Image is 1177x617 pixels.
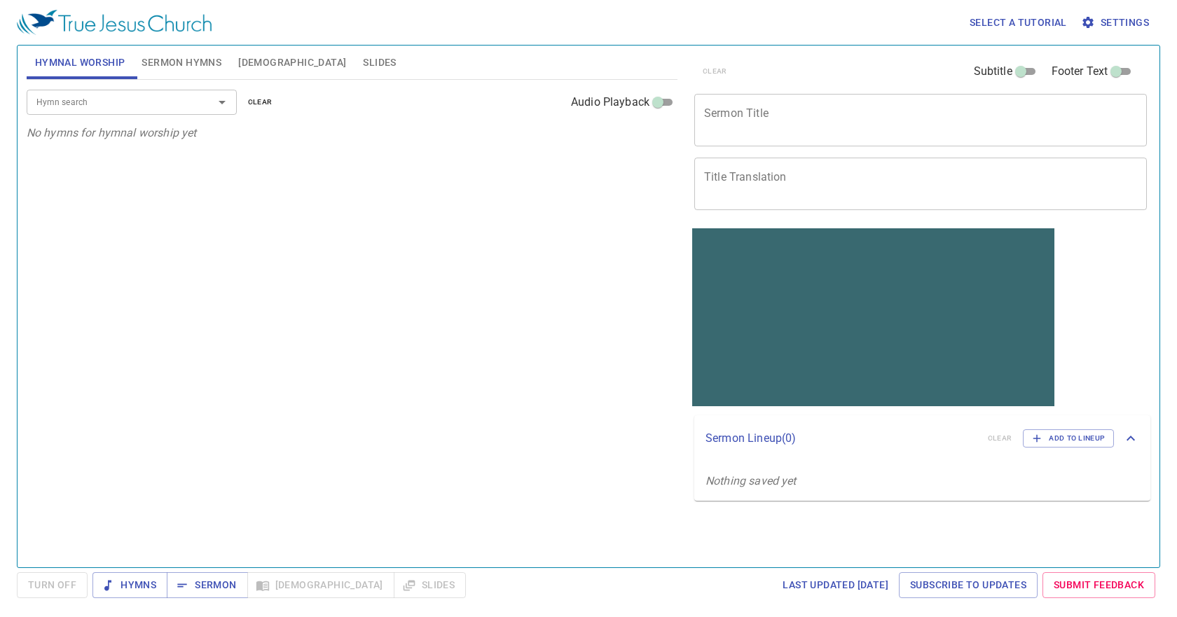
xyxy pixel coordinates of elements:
[92,572,167,598] button: Hymns
[1023,429,1114,448] button: Add to Lineup
[783,576,888,594] span: Last updated [DATE]
[974,63,1012,80] span: Subtitle
[910,576,1026,594] span: Subscribe to Updates
[238,54,346,71] span: [DEMOGRAPHIC_DATA]
[1054,576,1144,594] span: Submit Feedback
[705,430,977,447] p: Sermon Lineup ( 0 )
[1084,14,1149,32] span: Settings
[104,576,156,594] span: Hymns
[970,14,1067,32] span: Select a tutorial
[167,572,247,598] button: Sermon
[571,94,649,111] span: Audio Playback
[363,54,396,71] span: Slides
[212,92,232,112] button: Open
[1042,572,1155,598] a: Submit Feedback
[689,225,1058,410] iframe: from-child
[27,126,197,139] i: No hymns for hymnal worship yet
[240,94,281,111] button: clear
[1032,432,1105,445] span: Add to Lineup
[1052,63,1108,80] span: Footer Text
[17,10,212,35] img: True Jesus Church
[248,96,273,109] span: clear
[35,54,125,71] span: Hymnal Worship
[899,572,1038,598] a: Subscribe to Updates
[178,576,236,594] span: Sermon
[694,415,1150,462] div: Sermon Lineup(0)clearAdd to Lineup
[777,572,894,598] a: Last updated [DATE]
[142,54,221,71] span: Sermon Hymns
[705,474,797,487] i: Nothing saved yet
[1078,10,1155,36] button: Settings
[964,10,1073,36] button: Select a tutorial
